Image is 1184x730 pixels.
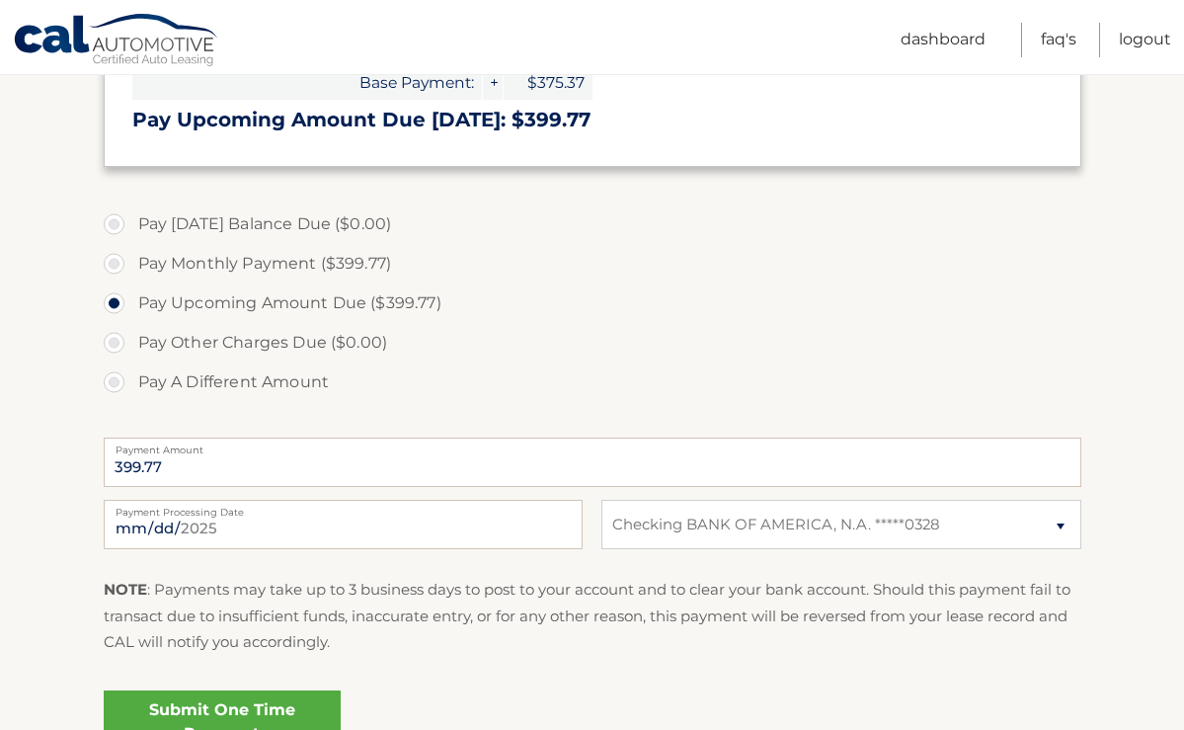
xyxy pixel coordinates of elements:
[104,438,1081,453] label: Payment Amount
[1041,23,1076,57] a: FAQ's
[1119,23,1171,57] a: Logout
[132,65,482,100] span: Base Payment:
[104,204,1081,244] label: Pay [DATE] Balance Due ($0.00)
[504,65,592,100] span: $375.37
[104,323,1081,363] label: Pay Other Charges Due ($0.00)
[483,65,503,100] span: +
[104,438,1081,487] input: Payment Amount
[104,580,147,599] strong: NOTE
[901,23,986,57] a: Dashboard
[104,244,1081,284] label: Pay Monthly Payment ($399.77)
[104,500,583,549] input: Payment Date
[104,363,1081,402] label: Pay A Different Amount
[104,500,583,516] label: Payment Processing Date
[13,13,220,70] a: Cal Automotive
[104,577,1081,655] p: : Payments may take up to 3 business days to post to your account and to clear your bank account....
[132,108,1053,132] h3: Pay Upcoming Amount Due [DATE]: $399.77
[104,284,1081,323] label: Pay Upcoming Amount Due ($399.77)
